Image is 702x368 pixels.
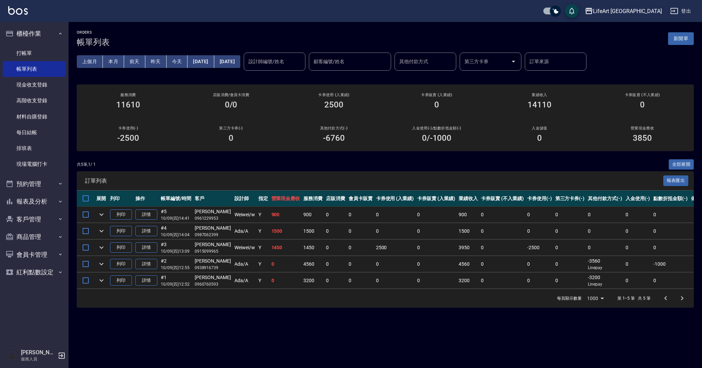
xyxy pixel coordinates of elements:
td: 0 [415,273,457,289]
button: 列印 [110,226,132,237]
td: 0 [586,207,624,223]
a: 詳情 [135,275,157,286]
th: 帳單編號/時間 [159,191,193,207]
h2: 其他付款方式(-) [291,126,377,130]
td: -3560 [586,256,624,272]
td: 3200 [457,273,480,289]
button: 報表匯出 [663,175,689,186]
p: 10/09 (四) 13:09 [161,248,191,254]
th: 營業現金應收 [270,191,302,207]
td: 0 [374,256,416,272]
a: 詳情 [135,242,157,253]
th: 設計師 [233,191,257,207]
a: 新開單 [668,35,694,42]
h2: 卡券販賣 (不入業績) [599,93,686,97]
button: 昨天 [145,55,167,68]
th: 業績收入 [457,191,480,207]
a: 詳情 [135,209,157,220]
td: 2500 [374,240,416,256]
button: expand row [96,226,107,236]
p: 0960760593 [195,281,231,287]
td: 0 [479,273,525,289]
td: 0 [415,240,457,256]
button: 商品管理 [3,228,66,246]
td: 0 [652,207,689,223]
p: 每頁顯示數量 [557,295,582,301]
th: 店販消費 [324,191,347,207]
td: Y [257,240,270,256]
h3: 14110 [528,100,552,110]
div: [PERSON_NAME] [195,274,231,281]
div: [PERSON_NAME] [195,208,231,215]
h3: 3850 [633,133,652,143]
h2: 第三方卡券(-) [188,126,274,130]
td: 1500 [457,223,480,239]
td: Weiwei /w [233,240,257,256]
button: 全部展開 [669,159,694,170]
p: 0915099965 [195,248,231,254]
td: 0 [479,240,525,256]
td: 0 [652,240,689,256]
div: [PERSON_NAME] [195,257,231,265]
h5: [PERSON_NAME] [21,349,56,356]
td: #3 [159,240,193,256]
button: [DATE] [187,55,214,68]
td: 0 [374,207,416,223]
button: LifeArt [GEOGRAPHIC_DATA] [582,4,665,18]
td: 0 [374,273,416,289]
td: 0 [479,256,525,272]
h2: 入金使用(-) /點數折抵金額(-) [394,126,480,130]
td: 1450 [302,240,324,256]
td: 0 [479,207,525,223]
img: Person [5,349,19,363]
h2: 店販消費 /會員卡消費 [188,93,274,97]
button: 今天 [167,55,188,68]
td: 0 [586,240,624,256]
button: save [565,4,579,18]
td: 0 [324,207,347,223]
h2: 入金儲值 [496,126,583,130]
td: 1500 [302,223,324,239]
td: 0 [624,256,652,272]
h3: 11610 [116,100,140,110]
button: expand row [96,275,107,286]
p: 10/09 (四) 14:04 [161,232,191,238]
td: 900 [302,207,324,223]
p: 0938916739 [195,265,231,271]
td: 1450 [270,240,302,256]
td: 0 [479,223,525,239]
th: 指定 [257,191,270,207]
th: 客戶 [193,191,233,207]
button: [DATE] [214,55,240,68]
td: Ada /A [233,223,257,239]
td: 0 [554,207,586,223]
h3: -2500 [117,133,139,143]
a: 每日結帳 [3,125,66,140]
td: #4 [159,223,193,239]
p: 10/09 (四) 14:41 [161,215,191,221]
p: 共 5 筆, 1 / 1 [77,161,96,168]
td: Y [257,273,270,289]
button: expand row [96,209,107,220]
h2: 營業現金應收 [599,126,686,130]
th: 操作 [134,191,159,207]
h3: 2500 [324,100,343,110]
td: -1000 [652,256,689,272]
span: 訂單列表 [85,177,663,184]
td: 1500 [270,223,302,239]
td: 0 [652,223,689,239]
h3: -6760 [323,133,345,143]
p: 10/09 (四) 12:55 [161,265,191,271]
td: 0 [324,273,347,289]
h2: 卡券使用 (入業績) [291,93,377,97]
td: Weiwei /w [233,207,257,223]
button: 新開單 [668,32,694,45]
td: 0 [415,223,457,239]
td: Ada /A [233,273,257,289]
button: 櫃檯作業 [3,25,66,43]
td: 0 [415,207,457,223]
th: 展開 [95,191,108,207]
button: 列印 [110,242,132,253]
td: 3950 [457,240,480,256]
button: 本月 [103,55,124,68]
